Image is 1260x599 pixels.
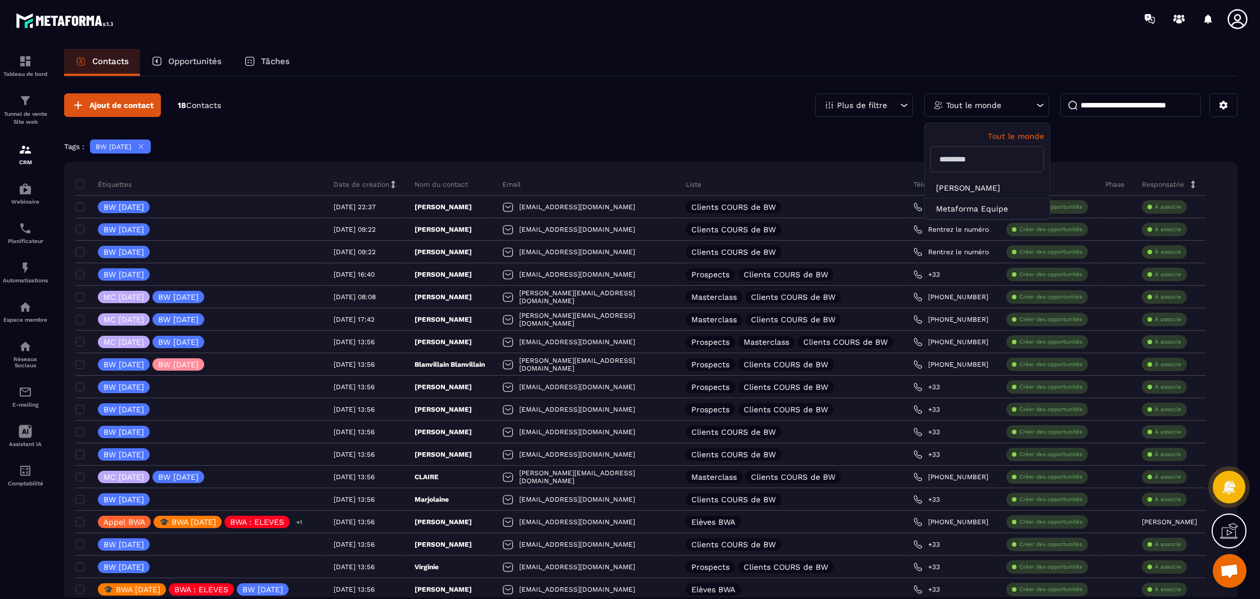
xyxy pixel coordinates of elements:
p: Clients COURS de BW [691,248,776,256]
p: Phase [1105,180,1124,189]
p: Espace membre [3,317,48,323]
p: À associe [1155,563,1181,571]
p: Clients COURS de BW [803,338,888,346]
p: À associe [1155,541,1181,548]
p: Clients COURS de BW [691,428,776,436]
p: Créer des opportunités [1019,473,1082,481]
p: [PERSON_NAME] [415,292,472,301]
p: Téléphone [913,180,947,189]
p: Créer des opportunités [1019,361,1082,368]
p: Masterclass [691,473,737,481]
p: Créer des opportunités [1019,248,1082,256]
img: email [19,385,32,399]
p: Clients COURS de BW [691,451,776,458]
p: BW [DATE] [242,586,283,593]
p: Clients COURS de BW [751,293,835,301]
p: Plus de filtre [837,101,887,109]
p: [DATE] 13:56 [334,541,375,548]
img: automations [19,261,32,274]
p: MC [DATE] [103,473,144,481]
a: +33 [913,540,940,549]
p: Virginie [415,562,439,571]
p: BWA : ELEVES [174,586,228,593]
p: BW [DATE] [103,271,144,278]
a: schedulerschedulerPlanificateur [3,213,48,253]
p: BW [DATE] [103,451,144,458]
p: Clients COURS de BW [751,473,835,481]
p: Nom du contact [415,180,468,189]
a: formationformationTableau de bord [3,46,48,85]
p: [DATE] 13:56 [334,496,375,503]
p: [DATE] 16:40 [334,271,375,278]
p: [DATE] 13:56 [334,563,375,571]
p: Créer des opportunités [1019,586,1082,593]
p: CRM [3,159,48,165]
img: scheduler [19,222,32,235]
p: BW [DATE] [158,293,199,301]
p: À associe [1155,496,1181,503]
p: Clients COURS de BW [744,361,828,368]
p: Créer des opportunités [1019,383,1082,391]
a: formationformationTunnel de vente Site web [3,85,48,134]
p: [DATE] 13:56 [334,383,375,391]
p: Clients COURS de BW [691,496,776,503]
p: Tout le monde [946,101,1001,109]
p: BW [DATE] [103,496,144,503]
p: [PERSON_NAME] [415,315,472,324]
p: Créer des opportunités [1019,338,1082,346]
p: 🎓 BWA [DATE] [103,586,160,593]
p: BW [DATE] [158,338,199,346]
img: automations [19,300,32,314]
p: À associe [1155,383,1181,391]
p: Elèves BWA [691,518,735,526]
p: Assistant IA [3,441,48,447]
p: [DATE] 13:56 [334,451,375,458]
p: [PERSON_NAME] [415,517,472,526]
button: Ajout de contact [64,93,161,117]
p: À associe [1155,428,1181,436]
p: À associe [1155,271,1181,278]
p: [PERSON_NAME] [415,427,472,436]
p: BW [DATE] [103,406,144,413]
p: [DATE] 13:56 [334,518,375,526]
a: +33 [913,585,940,594]
a: automationsautomationsWebinaire [3,174,48,213]
a: formationformationCRM [3,134,48,174]
p: Tunnel de vente Site web [3,110,48,126]
a: [PHONE_NUMBER] [913,337,988,346]
p: +1 [292,516,306,528]
img: formation [19,55,32,68]
a: Opportunités [140,49,233,76]
img: social-network [19,340,32,353]
a: +33 [913,405,940,414]
p: [PERSON_NAME] [1142,518,1197,526]
p: Clients COURS de BW [691,203,776,211]
p: À associe [1155,406,1181,413]
p: Email [502,180,521,189]
p: [PERSON_NAME] [415,382,472,391]
p: À associe [1155,293,1181,301]
a: +33 [913,450,940,459]
a: Tâches [233,49,301,76]
p: Date de création [334,180,389,189]
a: +33 [913,427,940,436]
p: BW [DATE] [103,203,144,211]
p: À associe [1155,473,1181,481]
p: À associe [1155,226,1181,233]
p: MC [DATE] [103,293,144,301]
p: [DATE] 13:56 [334,428,375,436]
p: Masterclass [691,293,737,301]
p: [PERSON_NAME] [415,585,472,594]
p: Clients COURS de BW [744,563,828,571]
p: Créer des opportunités [1019,316,1082,323]
p: Prospects [691,406,730,413]
p: À associe [1155,248,1181,256]
p: BW [DATE] [103,226,144,233]
p: [PERSON_NAME] [415,202,472,211]
p: Clients COURS de BW [744,406,828,413]
p: Responsable [1142,180,1184,189]
p: BW [DATE] [103,563,144,571]
li: Metaforma Equipe [925,199,1050,219]
p: Créer des opportunités [1019,428,1082,436]
p: BW [DATE] [158,361,199,368]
